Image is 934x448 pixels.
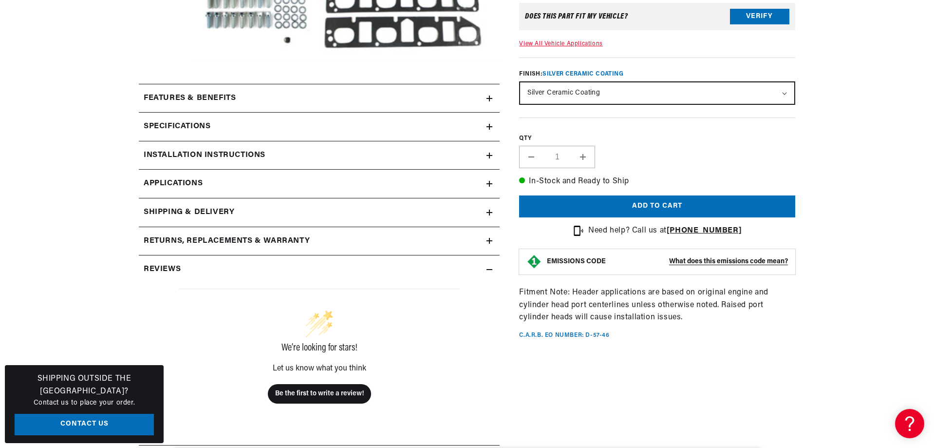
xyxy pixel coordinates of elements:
[669,258,788,265] strong: What does this emissions code mean?
[519,135,795,143] label: QTY
[15,373,154,398] h3: Shipping Outside the [GEOGRAPHIC_DATA]?
[139,141,500,170] summary: Installation instructions
[139,84,500,113] summary: Features & Benefits
[15,414,154,436] a: Contact Us
[525,13,628,20] div: Does This part fit My vehicle?
[139,113,500,141] summary: Specifications
[519,331,609,340] p: C.A.R.B. EO Number: D-57-46
[519,195,795,217] button: Add to cart
[144,284,495,438] div: customer reviews
[547,257,788,266] button: EMISSIONS CODEWhat does this emissions code mean?
[139,170,500,198] a: Applications
[139,255,500,284] summary: Reviews
[139,227,500,255] summary: Returns, Replacements & Warranty
[139,198,500,227] summary: Shipping & Delivery
[144,92,236,105] h2: Features & Benefits
[730,9,789,24] button: Verify
[519,175,795,188] p: In-Stock and Ready to Ship
[667,227,742,234] a: [PHONE_NUMBER]
[144,177,203,190] span: Applications
[519,41,602,47] a: View All Vehicle Applications
[526,254,542,270] img: Emissions code
[179,343,460,353] div: We’re looking for stars!
[144,120,210,133] h2: Specifications
[268,384,371,404] button: Be the first to write a review!
[588,225,742,237] p: Need help? Call us at
[547,258,606,265] strong: EMISSIONS CODE
[179,365,460,372] div: Let us know what you think
[519,70,795,78] label: Finish:
[144,206,234,219] h2: Shipping & Delivery
[144,149,265,162] h2: Installation instructions
[144,235,310,248] h2: Returns, Replacements & Warranty
[542,71,623,77] span: Silver Ceramic Coating
[144,263,181,276] h2: Reviews
[15,398,154,409] p: Contact us to place your order.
